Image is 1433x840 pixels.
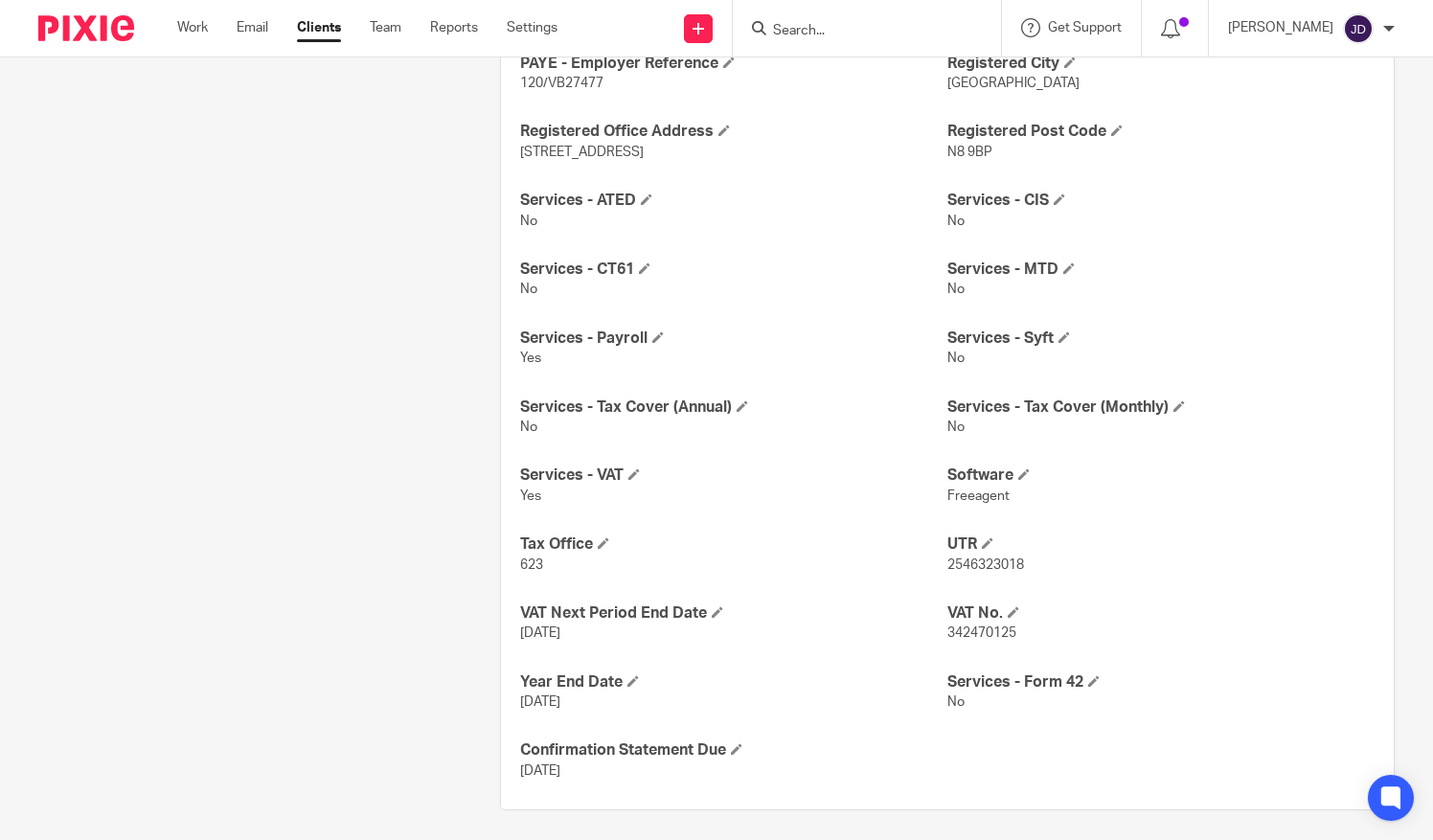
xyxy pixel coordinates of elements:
[947,122,1375,142] h4: Registered Post Code
[520,77,603,90] span: 120/VB27477
[947,146,992,159] span: N8 9BP
[520,260,947,280] h4: Services - CT61
[520,672,947,692] h4: Year End Date
[947,215,965,228] span: No
[947,695,965,709] span: No
[947,672,1375,692] h4: Services - Form 42
[1048,21,1122,34] span: Get Support
[947,558,1024,572] span: 2546323018
[947,397,1375,418] h4: Services - Tax Cover (Monthly)
[297,18,341,37] a: Clients
[507,18,557,37] a: Settings
[1343,13,1374,44] img: svg%3E
[771,23,944,40] input: Search
[520,740,947,761] h4: Confirmation Statement Due
[947,352,965,365] span: No
[520,122,947,142] h4: Registered Office Address
[520,465,947,486] h4: Services - VAT
[947,191,1375,211] h4: Services - CIS
[520,764,560,778] span: [DATE]
[947,489,1010,503] span: Freeagent
[947,283,965,296] span: No
[520,329,947,349] h4: Services - Payroll
[520,626,560,640] span: [DATE]
[947,603,1375,624] h4: VAT No.
[520,695,560,709] span: [DATE]
[947,260,1375,280] h4: Services - MTD
[520,603,947,624] h4: VAT Next Period End Date
[520,352,541,365] span: Yes
[237,18,268,37] a: Email
[947,420,965,434] span: No
[947,77,1080,90] span: [GEOGRAPHIC_DATA]
[520,489,541,503] span: Yes
[520,191,947,211] h4: Services - ATED
[947,465,1375,486] h4: Software
[370,18,401,37] a: Team
[947,626,1016,640] span: 342470125
[947,329,1375,349] h4: Services - Syft
[1228,18,1333,37] p: [PERSON_NAME]
[947,54,1375,74] h4: Registered City
[520,54,947,74] h4: PAYE - Employer Reference
[520,146,644,159] span: [STREET_ADDRESS]
[520,397,947,418] h4: Services - Tax Cover (Annual)
[520,558,543,572] span: 623
[520,215,537,228] span: No
[38,15,134,41] img: Pixie
[430,18,478,37] a: Reports
[177,18,208,37] a: Work
[947,534,1375,555] h4: UTR
[520,283,537,296] span: No
[520,534,947,555] h4: Tax Office
[520,420,537,434] span: No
